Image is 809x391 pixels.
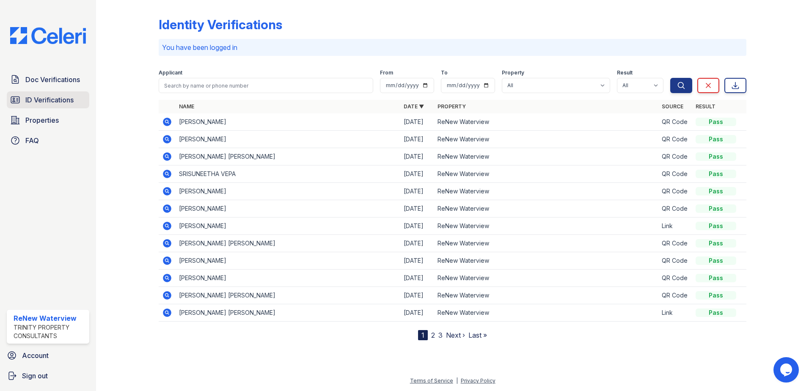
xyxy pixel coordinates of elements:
[25,115,59,125] span: Properties
[176,270,400,287] td: [PERSON_NAME]
[25,74,80,85] span: Doc Verifications
[176,113,400,131] td: [PERSON_NAME]
[696,118,736,126] div: Pass
[400,113,434,131] td: [DATE]
[380,69,393,76] label: From
[176,304,400,322] td: [PERSON_NAME] [PERSON_NAME]
[696,187,736,195] div: Pass
[400,183,434,200] td: [DATE]
[461,377,495,384] a: Privacy Policy
[441,69,448,76] label: To
[696,135,736,143] div: Pass
[400,218,434,235] td: [DATE]
[25,135,39,146] span: FAQ
[696,256,736,265] div: Pass
[658,183,692,200] td: QR Code
[3,367,93,384] a: Sign out
[434,200,659,218] td: ReNew Waterview
[159,17,282,32] div: Identity Verifications
[7,71,89,88] a: Doc Verifications
[159,78,373,93] input: Search by name or phone number
[410,377,453,384] a: Terms of Service
[400,287,434,304] td: [DATE]
[658,218,692,235] td: Link
[14,313,86,323] div: ReNew Waterview
[176,252,400,270] td: [PERSON_NAME]
[434,235,659,252] td: ReNew Waterview
[179,103,194,110] a: Name
[400,131,434,148] td: [DATE]
[434,148,659,165] td: ReNew Waterview
[431,331,435,339] a: 2
[159,69,182,76] label: Applicant
[658,113,692,131] td: QR Code
[7,91,89,108] a: ID Verifications
[434,287,659,304] td: ReNew Waterview
[658,270,692,287] td: QR Code
[434,252,659,270] td: ReNew Waterview
[22,371,48,381] span: Sign out
[176,200,400,218] td: [PERSON_NAME]
[502,69,524,76] label: Property
[468,331,487,339] a: Last »
[658,165,692,183] td: QR Code
[434,165,659,183] td: ReNew Waterview
[446,331,465,339] a: Next ›
[418,330,428,340] div: 1
[773,357,801,383] iframe: chat widget
[658,235,692,252] td: QR Code
[176,165,400,183] td: SRISUNEETHA VEPA
[400,148,434,165] td: [DATE]
[696,103,715,110] a: Result
[7,112,89,129] a: Properties
[176,218,400,235] td: [PERSON_NAME]
[176,287,400,304] td: [PERSON_NAME] [PERSON_NAME]
[662,103,683,110] a: Source
[176,183,400,200] td: [PERSON_NAME]
[696,204,736,213] div: Pass
[434,113,659,131] td: ReNew Waterview
[176,235,400,252] td: [PERSON_NAME] [PERSON_NAME]
[400,200,434,218] td: [DATE]
[400,304,434,322] td: [DATE]
[696,308,736,317] div: Pass
[696,274,736,282] div: Pass
[176,131,400,148] td: [PERSON_NAME]
[438,331,443,339] a: 3
[434,304,659,322] td: ReNew Waterview
[696,222,736,230] div: Pass
[434,131,659,148] td: ReNew Waterview
[658,252,692,270] td: QR Code
[696,170,736,178] div: Pass
[400,165,434,183] td: [DATE]
[696,239,736,248] div: Pass
[404,103,424,110] a: Date ▼
[658,200,692,218] td: QR Code
[162,42,743,52] p: You have been logged in
[658,304,692,322] td: Link
[400,235,434,252] td: [DATE]
[400,252,434,270] td: [DATE]
[696,291,736,300] div: Pass
[22,350,49,361] span: Account
[617,69,633,76] label: Result
[456,377,458,384] div: |
[400,270,434,287] td: [DATE]
[658,148,692,165] td: QR Code
[176,148,400,165] td: [PERSON_NAME] [PERSON_NAME]
[3,27,93,44] img: CE_Logo_Blue-a8612792a0a2168367f1c8372b55b34899dd931a85d93a1a3d3e32e68fde9ad4.png
[438,103,466,110] a: Property
[25,95,74,105] span: ID Verifications
[7,132,89,149] a: FAQ
[14,323,86,340] div: Trinity Property Consultants
[658,287,692,304] td: QR Code
[696,152,736,161] div: Pass
[434,218,659,235] td: ReNew Waterview
[434,270,659,287] td: ReNew Waterview
[3,347,93,364] a: Account
[658,131,692,148] td: QR Code
[434,183,659,200] td: ReNew Waterview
